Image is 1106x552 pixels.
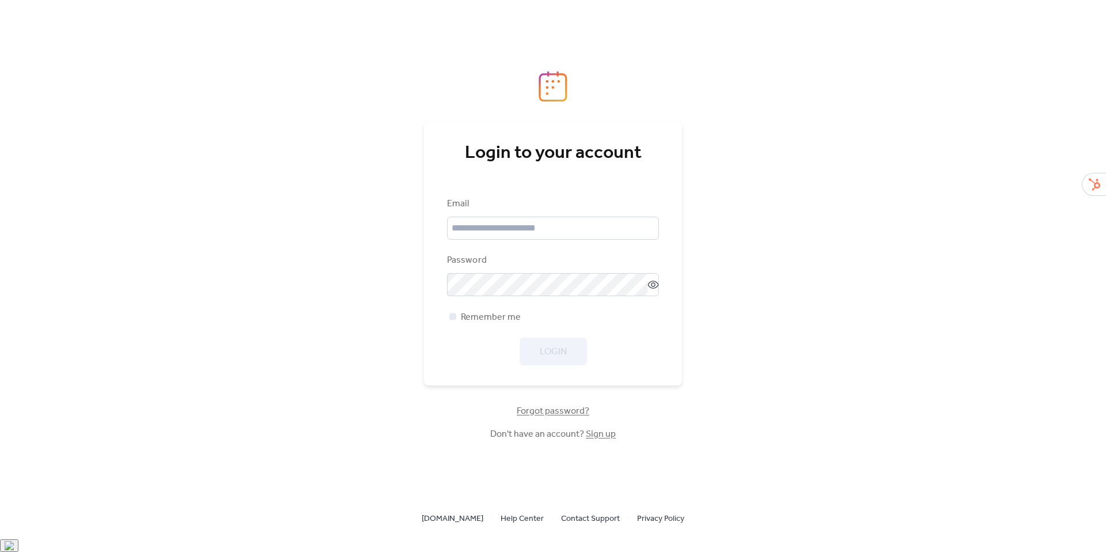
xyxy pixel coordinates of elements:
[461,311,521,324] span: Remember me
[561,512,620,526] span: Contact Support
[422,512,483,526] span: [DOMAIN_NAME]
[539,71,567,102] img: logo
[517,408,589,414] a: Forgot password?
[501,511,544,525] a: Help Center
[422,511,483,525] a: [DOMAIN_NAME]
[586,425,616,443] a: Sign up
[637,511,684,525] a: Privacy Policy
[517,404,589,418] span: Forgot password?
[561,511,620,525] a: Contact Support
[447,197,657,211] div: Email
[447,254,657,267] div: Password
[501,512,544,526] span: Help Center
[447,142,659,165] div: Login to your account
[490,428,616,441] span: Don't have an account?
[637,512,684,526] span: Privacy Policy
